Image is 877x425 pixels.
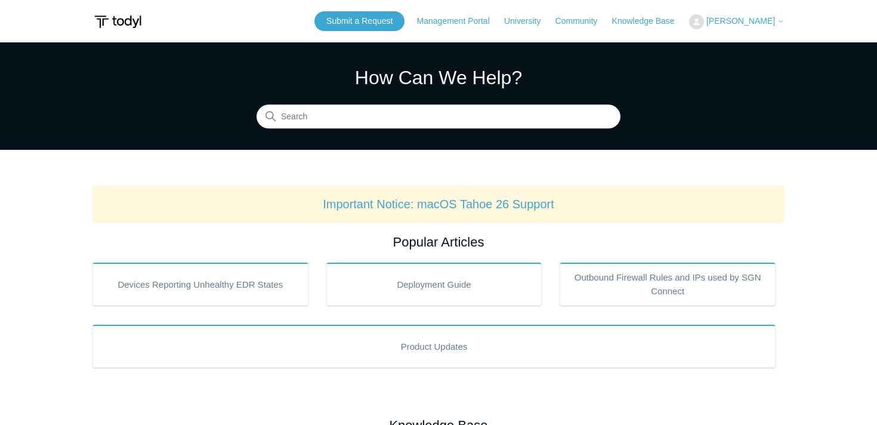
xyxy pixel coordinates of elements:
[92,232,785,252] h2: Popular Articles
[257,63,620,92] h1: How Can We Help?
[504,15,552,27] a: University
[417,15,502,27] a: Management Portal
[323,198,554,211] a: Important Notice: macOS Tahoe 26 Support
[314,11,404,31] a: Submit a Request
[612,15,687,27] a: Knowledge Base
[92,325,776,368] a: Product Updates
[555,15,610,27] a: Community
[560,263,776,306] a: Outbound Firewall Rules and IPs used by SGN Connect
[257,105,620,129] input: Search
[689,14,785,29] button: [PERSON_NAME]
[92,11,143,33] img: Todyl Support Center Help Center home page
[92,263,308,306] a: Devices Reporting Unhealthy EDR States
[706,16,775,26] span: [PERSON_NAME]
[326,263,542,306] a: Deployment Guide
